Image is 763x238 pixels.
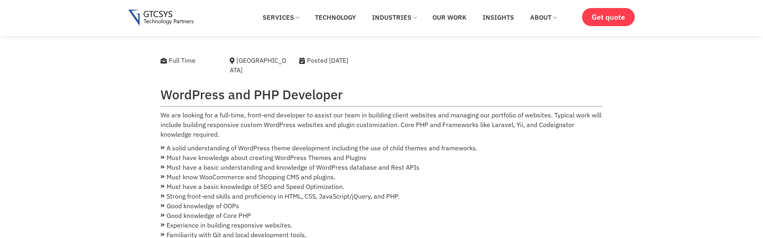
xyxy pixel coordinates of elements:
[524,8,562,26] a: About
[160,191,603,201] li: Strong front-end skills and proficiency in HTML, CSS, JavaScript/jQuery, and PHP.
[160,87,603,102] h2: WordPress and PHP Developer
[160,172,603,182] li: Must know WooCommerce and Shopping CMS and plugins.
[160,201,603,211] li: Good knowledge of OOPs
[160,55,218,65] div: Full Time
[257,8,305,26] a: Services
[299,55,391,65] div: Posted [DATE]
[366,8,422,26] a: Industries
[309,8,362,26] a: Technology
[160,110,603,139] p: We are looking for a full-time, front-end developer to assist our team in building client website...
[230,55,287,75] div: [GEOGRAPHIC_DATA]
[426,8,473,26] a: Our Work
[128,10,194,26] img: Gtcsys logo
[160,211,603,220] li: Good knowledge of Core PHP
[160,220,603,230] li: Experience in building responsive websites.
[160,162,603,172] li: Must have a basic understanding and knowledge of WordPress database and Rest APIs
[592,13,625,21] span: Get quote
[160,143,603,153] li: A solid understanding of WordPress theme development including the use of child themes and framew...
[582,8,635,26] a: Get quote
[477,8,520,26] a: Insights
[713,188,763,226] iframe: chat widget
[160,182,603,191] li: Must have a basic knowledge of SEO and Speed Optimization.
[160,153,603,162] li: Must have knowledge about creating WordPress Themes and Plugins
